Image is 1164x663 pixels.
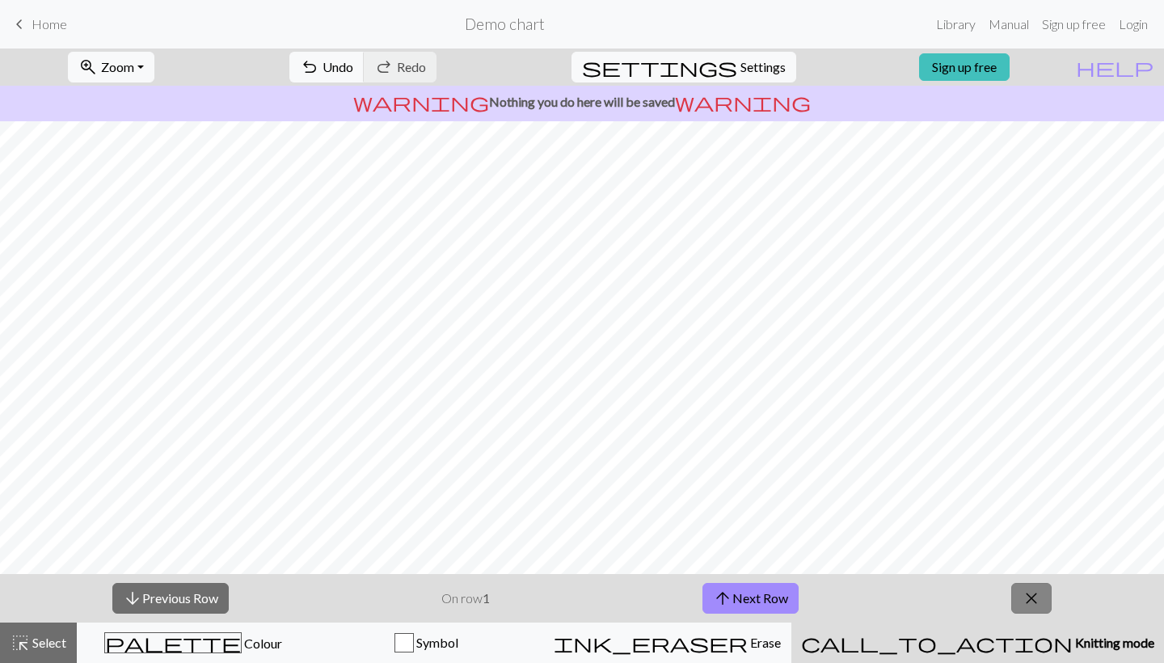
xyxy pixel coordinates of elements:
span: close [1022,587,1041,610]
span: Undo [323,59,353,74]
button: SettingsSettings [571,52,796,82]
span: warning [675,91,811,113]
span: undo [300,56,319,78]
span: Settings [740,57,786,77]
button: Erase [543,623,791,663]
a: Sign up free [1035,8,1112,40]
button: Zoom [68,52,154,82]
span: settings [582,56,737,78]
span: Colour [242,636,282,651]
button: Undo [289,52,365,82]
a: Login [1112,8,1154,40]
span: Zoom [101,59,134,74]
span: warning [353,91,489,113]
span: help [1076,56,1153,78]
span: Knitting mode [1073,635,1154,650]
span: Home [32,16,67,32]
p: On row [441,589,490,608]
i: Settings [582,57,737,77]
span: ink_eraser [554,631,748,654]
span: palette [105,631,241,654]
span: zoom_in [78,56,98,78]
a: Home [10,11,67,38]
p: Nothing you do here will be saved [6,92,1158,112]
button: Symbol [310,623,544,663]
h2: Demo chart [465,15,545,33]
button: Knitting mode [791,623,1164,663]
span: arrow_downward [123,587,142,610]
span: Select [30,635,66,650]
strong: 1 [483,590,490,606]
span: call_to_action [801,631,1073,654]
span: highlight_alt [11,631,30,654]
button: Next Row [702,583,799,614]
a: Sign up free [919,53,1010,81]
span: keyboard_arrow_left [10,13,29,36]
span: arrow_upward [713,587,732,610]
span: Symbol [414,635,458,650]
button: Colour [77,623,310,663]
a: Library [930,8,982,40]
button: Previous Row [112,583,229,614]
span: Erase [748,635,781,650]
a: Manual [982,8,1035,40]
